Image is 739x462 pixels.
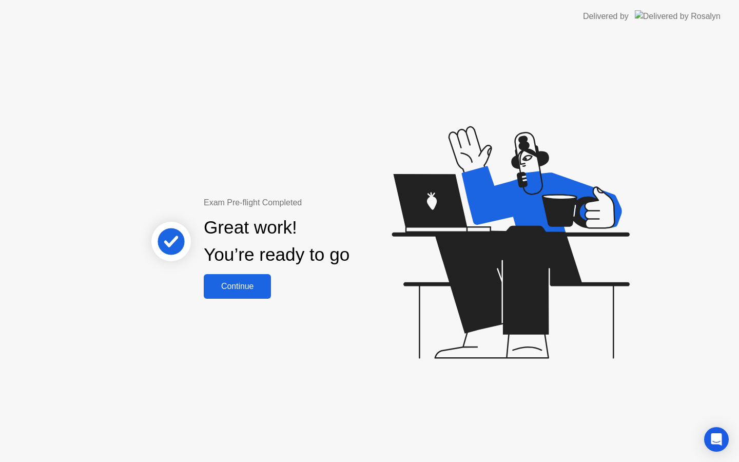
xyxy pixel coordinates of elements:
img: Delivered by Rosalyn [635,10,721,22]
div: Continue [207,282,268,291]
button: Continue [204,274,271,299]
div: Exam Pre-flight Completed [204,197,416,209]
div: Open Intercom Messenger [704,427,729,452]
div: Great work! You’re ready to go [204,214,349,268]
div: Delivered by [583,10,629,23]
